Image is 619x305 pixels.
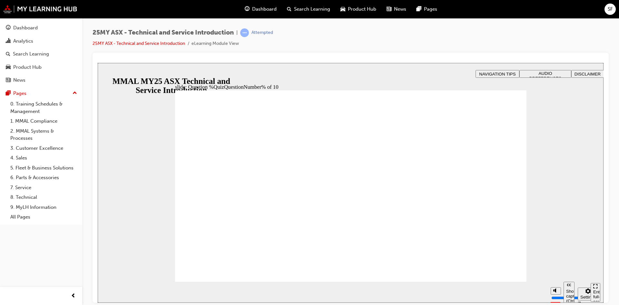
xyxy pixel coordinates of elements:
span: chart-icon [6,38,11,44]
span: guage-icon [6,25,11,31]
span: news-icon [6,77,11,83]
span: guage-icon [245,5,250,13]
span: news-icon [387,5,391,13]
div: misc controls [450,219,490,240]
a: search-iconSearch Learning [282,3,335,16]
button: SF [604,4,616,15]
button: Mute (Ctrl+Alt+M) [453,224,463,232]
input: volume [454,232,495,238]
button: Pages [3,87,80,99]
a: 7. Service [8,183,80,193]
button: NAVIGATION TIPS [378,7,422,15]
span: Product Hub [348,5,376,13]
a: news-iconNews [381,3,411,16]
a: Product Hub [3,61,80,73]
a: Analytics [3,35,80,47]
span: car-icon [340,5,345,13]
span: search-icon [6,51,10,57]
span: search-icon [287,5,291,13]
span: learningRecordVerb_ATTEMPT-icon [240,28,249,37]
span: pages-icon [6,91,11,97]
a: 25MY ASX - Technical and Service Introduction [93,41,185,46]
div: Dashboard [13,24,38,32]
div: Settings [483,232,498,237]
div: Pages [13,90,26,97]
a: 1. MMAL Compliance [8,116,80,126]
a: All Pages [8,212,80,222]
button: Settings [480,225,501,238]
img: mmal [3,5,77,13]
span: Search Learning [294,5,330,13]
a: car-iconProduct Hub [335,3,381,16]
span: car-icon [6,65,11,70]
a: Dashboard [3,22,80,34]
a: 6. Parts & Accessories [8,173,80,183]
span: 25MY ASX - Technical and Service Introduction [93,29,234,36]
div: Enter full-screen (Ctrl+Alt+F) [496,227,500,246]
span: Dashboard [252,5,277,13]
a: pages-iconPages [411,3,442,16]
span: NAVIGATION TIPS [381,9,418,14]
a: 9. MyLH Information [8,202,80,212]
button: Show captions (Ctrl+Alt+C) [466,219,477,240]
a: Search Learning [3,48,80,60]
div: Attempted [251,30,273,36]
span: AUDIO PREFERENCES [432,8,464,18]
span: | [236,29,238,36]
div: News [13,76,25,84]
button: DISCLAIMER [474,7,506,15]
nav: slide navigation [493,219,503,240]
span: up-icon [73,89,77,97]
a: 0. Training Schedules & Management [8,99,80,116]
button: AUDIO PREFERENCES [422,7,474,15]
span: Pages [424,5,437,13]
span: pages-icon [417,5,421,13]
button: DashboardAnalyticsSearch LearningProduct HubNews [3,21,80,87]
span: prev-icon [71,292,76,300]
a: 4. Sales [8,153,80,163]
a: News [3,74,80,86]
a: guage-iconDashboard [240,3,282,16]
div: Search Learning [13,50,49,58]
li: eLearning Module View [192,40,239,47]
span: DISCLAIMER [477,9,503,14]
label: Zoom to fit [480,238,493,257]
span: SF [608,5,613,13]
div: Show captions (Ctrl+Alt+C) [468,226,474,240]
span: News [394,5,406,13]
a: 2. MMAL Systems & Processes [8,126,80,143]
a: 8. Technical [8,192,80,202]
a: 3. Customer Excellence [8,143,80,153]
div: Product Hub [13,64,42,71]
a: 5. Fleet & Business Solutions [8,163,80,173]
button: Enter full-screen (Ctrl+Alt+F) [493,220,503,239]
div: Analytics [13,37,33,45]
